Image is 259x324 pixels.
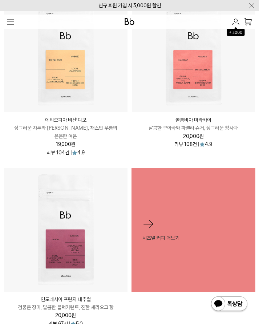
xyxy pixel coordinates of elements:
img: 로고 [125,18,135,25]
p: 시즈널 커피 더보기 [142,234,245,242]
span: 20,000 [183,133,204,139]
p: 달콤한 구아바와 파넬라 슈거, 싱그러운 청사과 [132,124,255,132]
p: 검붉은 장미, 달콤한 블랙커런트, 진한 셰리오크 향 [4,303,128,311]
div: 리뷰 108건 | 4.9 [174,140,212,147]
img: 인도네시아 프린자 내추럴 [4,168,128,292]
span: 원 [72,312,76,318]
p: 에티오피아 비샨 디모 [4,116,128,124]
span: 19,000 [56,141,76,147]
p: 콜롬비아 마라카이 [132,116,255,124]
div: 리뷰 104건 | 4.9 [46,149,85,155]
p: 싱그러운 자두와 [PERSON_NAME], 재스민 우롱의 은은한 여운 [4,124,128,140]
img: 카카오톡 채널 1:1 채팅 버튼 [210,296,248,313]
a: 콜롬비아 마라카이 달콤한 구아바와 파넬라 슈거, 싱그러운 청사과 [132,116,255,132]
a: 신규 회원 가입 시 3,000원 할인 [98,3,161,8]
a: 인도네시아 프린자 내추럴 검붉은 장미, 달콤한 블랙커런트, 진한 셰리오크 향 [4,295,128,312]
a: 시즈널 커피 더보기 [131,168,256,292]
span: 원 [71,141,76,147]
a: 에티오피아 비샨 디모 싱그러운 자두와 [PERSON_NAME], 재스민 우롱의 은은한 여운 [4,116,128,140]
span: 원 [199,133,204,139]
span: 20,000 [55,312,76,318]
p: 인도네시아 프린자 내추럴 [4,295,128,303]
